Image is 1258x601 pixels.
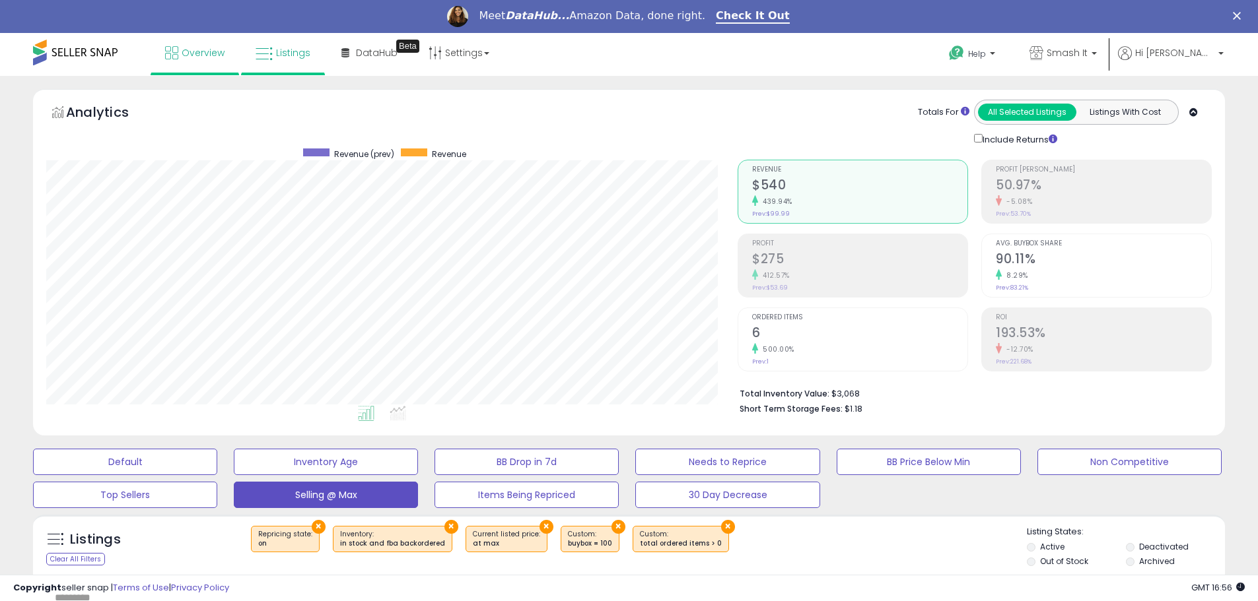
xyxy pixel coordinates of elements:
[752,314,967,321] span: Ordered Items
[752,210,790,218] small: Prev: $99.99
[752,251,967,269] h2: $275
[1118,46,1224,76] a: Hi [PERSON_NAME]
[444,520,458,534] button: ×
[1047,46,1088,59] span: Smash It
[716,9,790,24] a: Check It Out
[66,103,155,125] h5: Analytics
[758,270,790,280] small: 412.57%
[234,449,418,475] button: Inventory Age
[540,520,553,534] button: ×
[752,284,788,292] small: Prev: $53.69
[996,358,1031,365] small: Prev: 221.68%
[356,46,398,59] span: DataHub
[432,148,466,160] span: Revenue
[740,385,1202,400] li: $3,068
[996,314,1211,321] span: ROI
[721,520,735,534] button: ×
[13,581,61,594] strong: Copyright
[740,403,843,414] b: Short Term Storage Fees:
[1037,449,1222,475] button: Non Competitive
[1076,104,1174,121] button: Listings With Cost
[396,40,419,53] div: Tooltip anchor
[473,529,540,549] span: Current listed price :
[447,6,468,27] img: Profile image for Georgie
[758,197,792,206] small: 439.94%
[70,530,121,549] h5: Listings
[918,106,969,119] div: Totals For
[752,358,769,365] small: Prev: 1
[996,210,1031,218] small: Prev: 53.70%
[1135,46,1214,59] span: Hi [PERSON_NAME]
[113,581,169,594] a: Terms of Use
[276,46,310,59] span: Listings
[46,553,105,565] div: Clear All Filters
[334,148,394,160] span: Revenue (prev)
[938,35,1008,76] a: Help
[1040,541,1065,552] label: Active
[505,9,569,22] i: DataHub...
[845,402,862,415] span: $1.18
[996,284,1028,292] small: Prev: 83.21%
[640,539,722,548] div: total ordered items > 0
[996,166,1211,174] span: Profit [PERSON_NAME]
[258,539,312,548] div: on
[435,482,619,508] button: Items Being Repriced
[419,33,499,73] a: Settings
[13,582,229,594] div: seller snap | |
[171,581,229,594] a: Privacy Policy
[996,177,1211,195] h2: 50.97%
[234,482,418,508] button: Selling @ Max
[568,529,612,549] span: Custom:
[948,45,965,61] i: Get Help
[837,449,1021,475] button: BB Price Below Min
[33,482,217,508] button: Top Sellers
[1002,270,1028,280] small: 8.29%
[1139,555,1175,567] label: Archived
[996,251,1211,269] h2: 90.11%
[332,33,407,73] a: DataHub
[246,33,320,73] a: Listings
[340,529,445,549] span: Inventory :
[312,520,326,534] button: ×
[1027,526,1225,538] p: Listing States:
[1002,344,1033,354] small: -12.70%
[758,344,794,354] small: 500.00%
[635,482,820,508] button: 30 Day Decrease
[1139,541,1189,552] label: Deactivated
[1002,197,1032,206] small: -5.08%
[752,177,967,195] h2: $540
[340,539,445,548] div: in stock and fba backordered
[752,325,967,343] h2: 6
[33,449,217,475] button: Default
[752,166,967,174] span: Revenue
[1191,581,1245,594] span: 2025-09-11 16:56 GMT
[258,529,312,549] span: Repricing state :
[964,131,1073,146] div: Include Returns
[155,33,234,73] a: Overview
[1233,12,1246,20] div: Close
[740,388,829,399] b: Total Inventory Value:
[1020,33,1107,76] a: Smash It
[568,539,612,548] div: buybox = 100
[996,325,1211,343] h2: 193.53%
[752,240,967,247] span: Profit
[612,520,625,534] button: ×
[978,104,1076,121] button: All Selected Listings
[640,529,722,549] span: Custom:
[473,539,540,548] div: at max
[182,46,225,59] span: Overview
[968,48,986,59] span: Help
[435,449,619,475] button: BB Drop in 7d
[479,9,705,22] div: Meet Amazon Data, done right.
[635,449,820,475] button: Needs to Reprice
[1040,555,1088,567] label: Out of Stock
[996,240,1211,247] span: Avg. Buybox Share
